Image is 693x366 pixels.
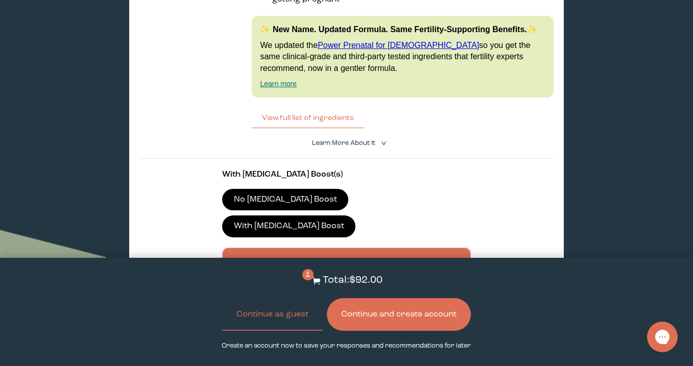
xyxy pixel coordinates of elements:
p: Total: $92.00 [323,273,383,288]
p: With [MEDICAL_DATA] Boost(s) [222,169,470,181]
button: Continue and create account [327,298,471,331]
button: View full list of ingredients [252,108,364,128]
iframe: Gorgias live chat messenger [642,318,683,356]
i: < [378,140,388,146]
a: Learn more [260,80,297,88]
label: With [MEDICAL_DATA] Boost [222,215,355,237]
button: Continue as guest [222,298,323,331]
span: Learn More About it [312,140,375,147]
p: Create an account now to save your responses and recommendations for later [222,341,471,351]
span: 1 [302,269,314,280]
strong: ✨ New Name. Updated Formula. Same Fertility-Supporting Benefits.✨ [260,25,537,34]
p: We updated the so you get the same clinical-grade and third-party tested ingredients that fertili... [260,40,545,74]
summary: Learn More About it < [312,138,380,148]
a: Power Prenatal for [DEMOGRAPHIC_DATA] [318,41,479,50]
label: No [MEDICAL_DATA] Boost [222,189,348,210]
